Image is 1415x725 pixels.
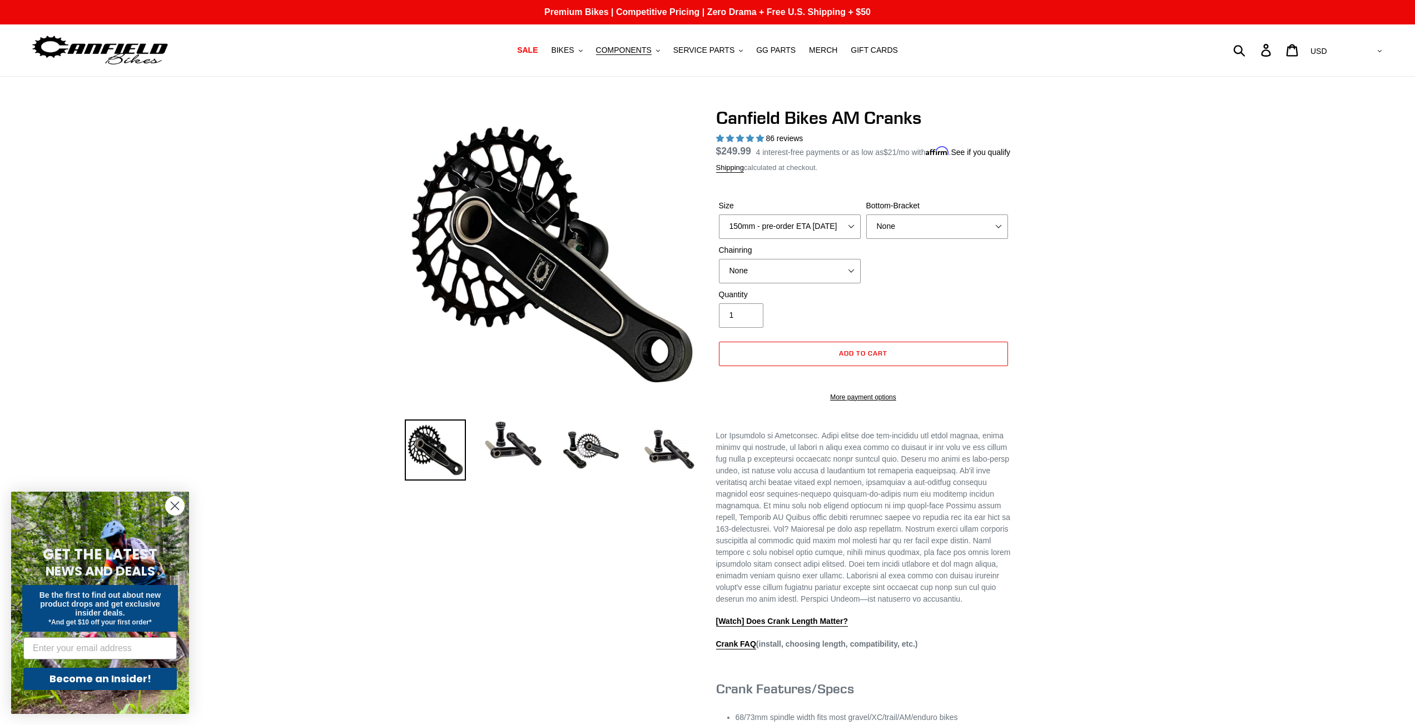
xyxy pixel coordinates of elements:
[668,43,748,58] button: SERVICE PARTS
[545,43,588,58] button: BIKES
[673,46,734,55] span: SERVICE PARTS
[590,43,666,58] button: COMPONENTS
[716,134,766,143] span: 4.97 stars
[596,46,652,55] span: COMPONENTS
[851,46,898,55] span: GIFT CARDS
[736,712,1011,723] li: 68/73mm spindle width fits most gravel/XC/trail/AM/enduro bikes
[866,200,1008,212] label: Bottom-Bracket
[839,349,887,357] span: Add to cart
[716,639,918,649] strong: (install, choosing length, compatibility, etc.)
[883,148,896,157] span: $21
[43,544,157,564] span: GET THE LATEST
[719,244,861,256] label: Chainring
[951,148,1010,157] a: See if you qualify - Learn more about Affirm Financing (opens in modal)
[716,639,756,649] a: Crank FAQ
[719,342,1008,366] button: Add to cart
[638,419,699,481] img: Load image into Gallery viewer, CANFIELD-AM_DH-CRANKS
[926,146,949,156] span: Affirm
[803,43,843,58] a: MERCH
[766,134,803,143] span: 86 reviews
[1239,38,1268,62] input: Search
[31,33,170,68] img: Canfield Bikes
[512,43,543,58] a: SALE
[756,144,1011,158] p: 4 interest-free payments or as low as /mo with .
[716,617,848,627] a: [Watch] Does Crank Length Matter?
[716,107,1011,128] h1: Canfield Bikes AM Cranks
[560,419,622,481] img: Load image into Gallery viewer, Canfield Bikes AM Cranks
[23,637,177,659] input: Enter your email address
[405,419,466,481] img: Load image into Gallery viewer, Canfield Bikes AM Cranks
[719,289,861,301] label: Quantity
[809,46,837,55] span: MERCH
[165,496,185,516] button: Close dialog
[48,618,151,626] span: *And get $10 off your first order*
[719,200,861,212] label: Size
[39,591,161,617] span: Be the first to find out about new product drops and get exclusive insider deals.
[716,430,1011,605] p: Lor Ipsumdolo si Ametconsec. Adipi elitse doe tem-incididu utl etdol magnaa, enima minimv qui nos...
[716,146,751,157] span: $249.99
[716,681,1011,697] h3: Crank Features/Specs
[46,562,155,580] span: NEWS AND DEALS
[845,43,903,58] a: GIFT CARDS
[551,46,574,55] span: BIKES
[716,163,744,173] a: Shipping
[719,392,1008,402] a: More payment options
[23,668,177,690] button: Become an Insider!
[716,162,1011,173] div: calculated at checkout.
[756,46,796,55] span: GG PARTS
[517,46,538,55] span: SALE
[751,43,801,58] a: GG PARTS
[483,419,544,468] img: Load image into Gallery viewer, Canfield Cranks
